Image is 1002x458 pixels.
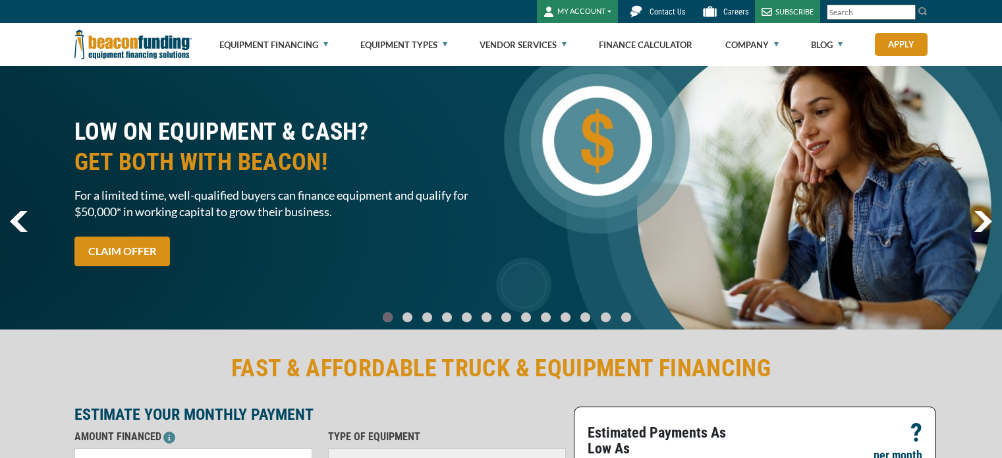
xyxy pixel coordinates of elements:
p: ESTIMATE YOUR MONTHLY PAYMENT [74,407,566,422]
p: TYPE OF EQUIPMENT [328,429,566,445]
a: Go To Slide 4 [459,312,474,323]
a: Vendor Services [480,24,567,66]
a: Go To Slide 11 [598,312,614,323]
img: Search [918,6,928,16]
a: Go To Slide 3 [439,312,455,323]
a: Clear search text [902,7,912,18]
input: Search [827,5,916,20]
h2: FAST & AFFORDABLE TRUCK & EQUIPMENT FINANCING [74,353,928,384]
a: Company [725,24,779,66]
img: Right Navigator [974,211,992,232]
span: For a limited time, well-qualified buyers can finance equipment and qualify for $50,000* in worki... [74,187,493,220]
a: Go To Slide 6 [498,312,514,323]
a: Equipment Types [360,24,447,66]
h2: LOW ON EQUIPMENT & CASH? [74,117,493,177]
a: Go To Slide 8 [538,312,553,323]
a: Equipment Financing [219,24,328,66]
p: ? [910,425,922,441]
a: Go To Slide 9 [557,312,573,323]
p: Estimated Payments As Low As [588,425,747,457]
a: Blog [811,24,843,66]
img: Beacon Funding Corporation logo [74,23,192,66]
p: AMOUNT FINANCED [74,429,312,445]
a: CLAIM OFFER [74,237,170,266]
a: Go To Slide 7 [518,312,534,323]
a: Go To Slide 10 [577,312,594,323]
a: Go To Slide 0 [379,312,395,323]
a: Apply [875,33,928,56]
a: Finance Calculator [599,24,692,66]
a: next [974,211,992,232]
a: Go To Slide 12 [618,312,634,323]
span: Careers [723,7,748,16]
a: previous [10,211,28,232]
img: Left Navigator [10,211,28,232]
a: Go To Slide 2 [419,312,435,323]
span: GET BOTH WITH BEACON! [74,147,493,177]
a: Go To Slide 5 [478,312,494,323]
span: Contact Us [650,7,685,16]
a: Go To Slide 1 [399,312,415,323]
